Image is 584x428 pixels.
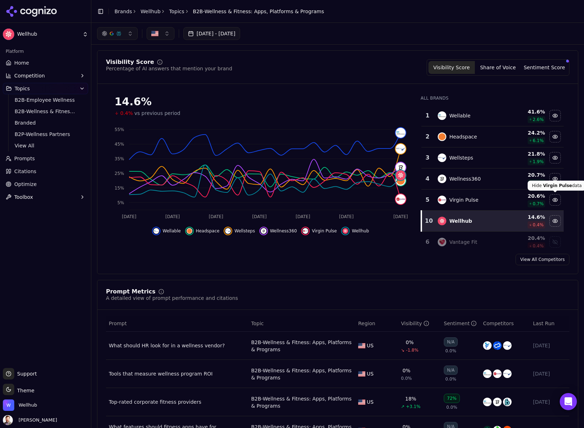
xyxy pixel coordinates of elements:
[120,110,133,117] span: 0.4%
[438,175,446,183] img: wellness360
[543,183,572,188] span: Virgin Pulse
[503,341,512,350] img: wellsteps
[401,347,405,353] span: ↘
[533,342,567,349] div: [DATE]
[424,111,431,120] div: 1
[352,228,369,234] span: Wellhub
[421,126,564,147] tr: 2headspaceHeadspace24.2%6.1%Hide headspace data
[234,228,255,234] span: Wellsteps
[405,395,416,402] div: 18%
[3,415,13,425] img: Chris Dean
[493,341,502,350] img: classpass
[165,214,180,219] tspan: [DATE]
[3,166,88,177] a: Citations
[14,72,45,79] span: Competition
[106,59,154,65] div: Visibility Score
[15,85,30,92] span: Topics
[367,398,374,406] span: US
[106,316,248,332] th: Prompt
[15,131,77,138] span: B2P-Wellness Partners
[3,191,88,203] button: Toolbox
[17,31,80,37] span: Wellhub
[424,238,431,246] div: 6
[14,370,37,377] span: Support
[339,214,354,219] tspan: [DATE]
[296,214,310,219] tspan: [DATE]
[251,367,352,381] a: B2B-Wellness & Fitness: Apps, Platforms & Programs
[401,404,405,409] span: ↗
[106,65,232,72] div: Percentage of AI answers that mention your brand
[483,369,492,378] img: wellable
[3,399,37,411] button: Open organization switcher
[117,200,124,205] tspan: 5%
[261,228,266,234] img: wellness360
[196,228,220,234] span: Headspace
[3,415,57,425] button: Open user button
[3,70,88,81] button: Competition
[3,153,88,164] a: Prompts
[509,171,545,178] div: 20.7 %
[396,194,406,204] img: virgin pulse
[358,399,365,405] img: US flag
[438,238,446,246] img: vantage fit
[152,227,181,235] button: Hide wellable data
[438,111,446,120] img: wellable
[509,129,545,136] div: 24.2 %
[401,376,412,381] span: 0.0%
[15,142,77,149] span: View All
[12,106,80,116] a: B2B-Wellness & Fitness: Apps, Platforms & Programs
[163,228,181,234] span: Wellable
[209,214,223,219] tspan: [DATE]
[503,398,512,406] img: burnalong
[183,27,240,40] button: [DATE] - [DATE]
[421,211,564,232] tr: 10wellhubWellhub14.6%0.4%Hide wellhub data
[251,339,352,353] div: B2B-Wellness & Fitness: Apps, Platforms & Programs
[424,153,431,162] div: 3
[14,155,35,162] span: Prompts
[425,217,431,225] div: 10
[449,196,478,203] div: Virgin Pulse
[549,131,561,142] button: Hide headspace data
[449,154,473,161] div: Wellsteps
[251,395,352,409] div: B2B-Wellness & Fitness: Apps, Platforms & Programs
[444,394,460,403] div: 72%
[109,342,245,349] a: What should HR look for in a wellness vendor?
[252,214,267,219] tspan: [DATE]
[421,147,564,168] tr: 3wellstepsWellsteps21.8%1.9%Hide wellsteps data
[449,175,481,182] div: Wellness360
[533,201,544,207] span: 0.7 %
[533,243,544,249] span: 0.4 %
[358,343,365,348] img: US flag
[521,61,568,74] button: Sentiment Score
[115,9,132,14] a: Brands
[109,370,245,377] a: Tools that measure wellness program ROI
[549,194,561,206] button: Hide virgin pulse data
[134,110,181,117] span: vs previous period
[449,217,472,225] div: Wellhub
[533,180,544,186] span: 2.2 %
[225,228,231,234] img: wellsteps
[14,193,33,201] span: Toolbox
[3,29,14,40] img: Wellhub
[153,228,159,234] img: wellable
[533,159,544,165] span: 1.9 %
[115,142,124,147] tspan: 45%
[509,213,545,221] div: 14.6 %
[533,370,567,377] div: [DATE]
[355,316,398,332] th: Region
[106,289,156,294] div: Prompt Metrics
[398,316,441,332] th: brandMentionRate
[19,402,37,408] span: Wellhub
[16,417,57,423] span: [PERSON_NAME]
[15,119,77,126] span: Branded
[549,173,561,185] button: Hide wellness360 data
[169,8,184,15] a: Topics
[533,117,544,122] span: 2.6 %
[301,227,337,235] button: Hide virgin pulse data
[396,144,406,154] img: wellsteps
[449,112,470,119] div: Wellable
[367,370,374,377] span: US
[115,186,124,191] tspan: 15%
